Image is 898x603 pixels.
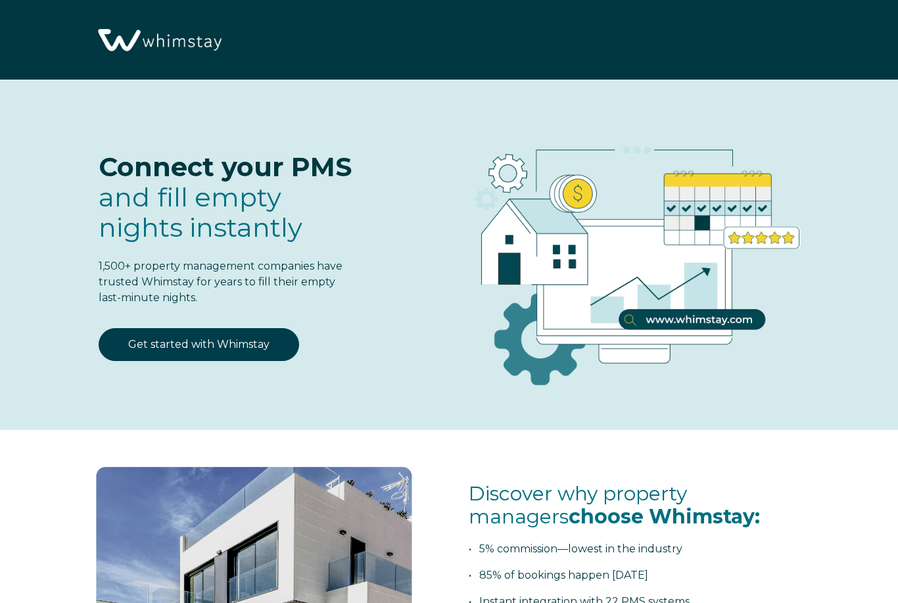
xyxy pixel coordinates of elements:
[99,328,299,361] a: Get started with Whimstay
[92,7,225,75] img: Whimstay Logo-02 1
[469,543,682,555] span: • 5% commission—lowest in the industry
[469,569,648,581] span: • 85% of bookings happen [DATE]
[99,260,343,304] span: 1,500+ property management companies have trusted Whimstay for years to fill their empty last-min...
[99,181,302,243] span: fill empty nights instantly
[99,151,352,183] span: Connect your PMS
[99,181,302,243] span: and
[401,106,859,406] img: RBO Ilustrations-03
[469,481,760,529] span: Discover why property managers
[569,504,760,529] span: choose Whimstay:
